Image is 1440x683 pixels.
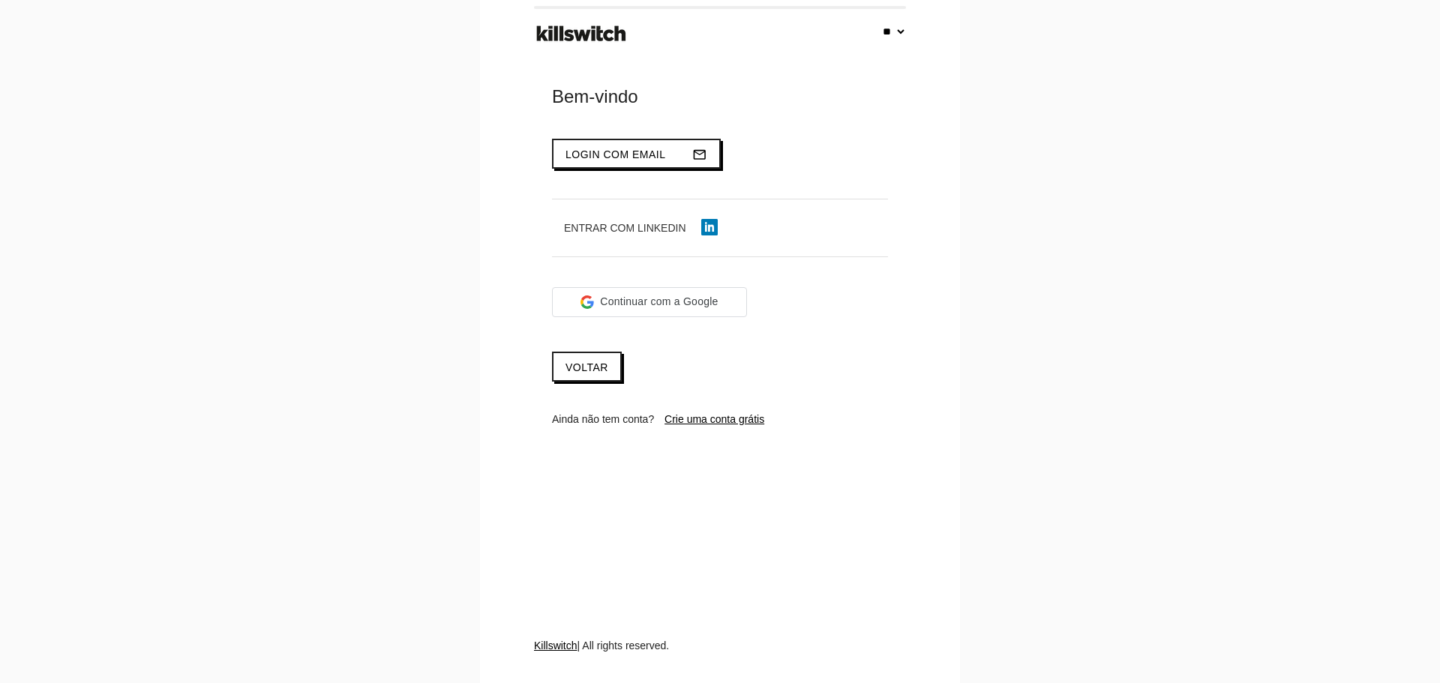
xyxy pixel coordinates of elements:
[533,20,629,47] img: ks-logo-black-footer.png
[552,85,888,109] div: Bem-vindo
[565,148,666,160] span: Login com email
[534,638,906,683] div: | All rights reserved.
[701,219,718,235] img: linkedin-icon.png
[600,294,718,310] span: Continuar com a Google
[552,214,730,241] button: Entrar com LinkedIn
[552,287,747,317] div: Continuar com a Google
[692,140,707,169] i: mail_outline
[664,413,764,425] a: Crie uma conta grátis
[552,139,721,169] button: Login com emailmail_outline
[552,352,622,382] a: Voltar
[534,640,577,652] a: Killswitch
[552,413,654,425] span: Ainda não tem conta?
[564,222,686,234] span: Entrar com LinkedIn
